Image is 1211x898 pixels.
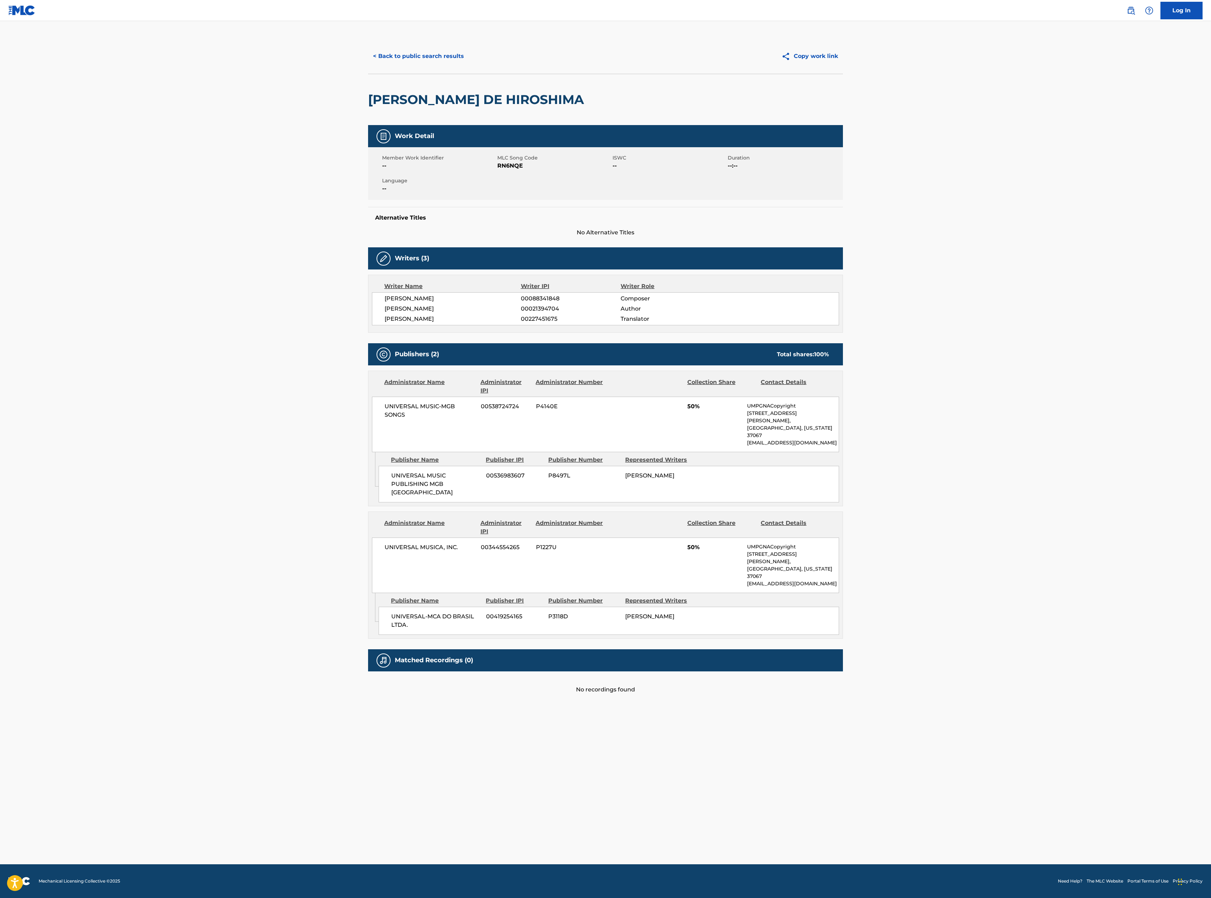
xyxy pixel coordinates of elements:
[536,519,604,536] div: Administrator Number
[39,878,120,884] span: Mechanical Licensing Collective © 2025
[391,456,480,464] div: Publisher Name
[621,282,712,291] div: Writer Role
[521,294,621,303] span: 00088341848
[613,154,726,162] span: ISWC
[8,5,35,15] img: MLC Logo
[395,656,473,664] h5: Matched Recordings (0)
[613,162,726,170] span: --
[1145,6,1153,15] img: help
[1178,871,1182,892] div: Drag
[486,471,543,480] span: 00536983607
[687,378,755,395] div: Collection Share
[747,402,839,410] p: UMPGNACopyright
[1160,2,1203,19] a: Log In
[814,351,829,358] span: 100 %
[481,543,531,552] span: 00344554265
[747,439,839,447] p: [EMAIL_ADDRESS][DOMAIN_NAME]
[391,597,480,605] div: Publisher Name
[625,613,674,620] span: [PERSON_NAME]
[382,154,496,162] span: Member Work Identifier
[480,378,530,395] div: Administrator IPI
[625,456,697,464] div: Represented Writers
[747,565,839,580] p: [GEOGRAPHIC_DATA], [US_STATE] 37067
[548,456,620,464] div: Publisher Number
[379,254,388,263] img: Writers
[375,214,836,221] h5: Alternative Titles
[8,877,30,885] img: logo
[687,543,742,552] span: 50%
[747,424,839,439] p: [GEOGRAPHIC_DATA], [US_STATE] 37067
[379,656,388,665] img: Matched Recordings
[480,519,530,536] div: Administrator IPI
[747,410,839,424] p: [STREET_ADDRESS][PERSON_NAME],
[761,519,829,536] div: Contact Details
[368,671,843,694] div: No recordings found
[497,154,611,162] span: MLC Song Code
[384,519,475,536] div: Administrator Name
[1142,4,1156,18] div: Help
[384,282,521,291] div: Writer Name
[486,456,543,464] div: Publisher IPI
[395,132,434,140] h5: Work Detail
[536,378,604,395] div: Administrator Number
[379,132,388,141] img: Work Detail
[395,254,429,262] h5: Writers (3)
[385,315,521,323] span: [PERSON_NAME]
[1087,878,1123,884] a: The MLC Website
[625,472,674,479] span: [PERSON_NAME]
[728,154,841,162] span: Duration
[1124,4,1138,18] a: Public Search
[486,597,543,605] div: Publisher IPI
[625,597,697,605] div: Represented Writers
[521,282,621,291] div: Writer IPI
[368,92,588,108] h2: [PERSON_NAME] DE HIROSHIMA
[536,543,604,552] span: P1227U
[486,612,543,621] span: 00419254165
[385,294,521,303] span: [PERSON_NAME]
[521,305,621,313] span: 00021394704
[621,305,712,313] span: Author
[728,162,841,170] span: --:--
[761,378,829,395] div: Contact Details
[368,47,469,65] button: < Back to public search results
[777,47,843,65] button: Copy work link
[385,305,521,313] span: [PERSON_NAME]
[384,378,475,395] div: Administrator Name
[548,612,620,621] span: P3118D
[536,402,604,411] span: P4140E
[1058,878,1082,884] a: Need Help?
[621,315,712,323] span: Translator
[781,52,794,61] img: Copy work link
[1127,6,1135,15] img: search
[382,184,496,193] span: --
[391,471,481,497] span: UNIVERSAL MUSIC PUBLISHING MGB [GEOGRAPHIC_DATA]
[687,519,755,536] div: Collection Share
[382,162,496,170] span: --
[747,580,839,587] p: [EMAIL_ADDRESS][DOMAIN_NAME]
[1176,864,1211,898] iframe: Chat Widget
[747,551,839,565] p: [STREET_ADDRESS][PERSON_NAME],
[368,228,843,237] span: No Alternative Titles
[391,612,481,629] span: UNIVERSAL-MCA DO BRASIL LTDA.
[481,402,531,411] span: 00538724724
[385,402,476,419] span: UNIVERSAL MUSIC-MGB SONGS
[621,294,712,303] span: Composer
[777,350,829,359] div: Total shares:
[548,597,620,605] div: Publisher Number
[1173,878,1203,884] a: Privacy Policy
[1127,878,1169,884] a: Portal Terms of Use
[548,471,620,480] span: P8497L
[521,315,621,323] span: 00227451675
[747,543,839,551] p: UMPGNACopyright
[395,350,439,358] h5: Publishers (2)
[687,402,742,411] span: 50%
[385,543,476,552] span: UNIVERSAL MUSICA, INC.
[379,350,388,359] img: Publishers
[497,162,611,170] span: RN6NQE
[382,177,496,184] span: Language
